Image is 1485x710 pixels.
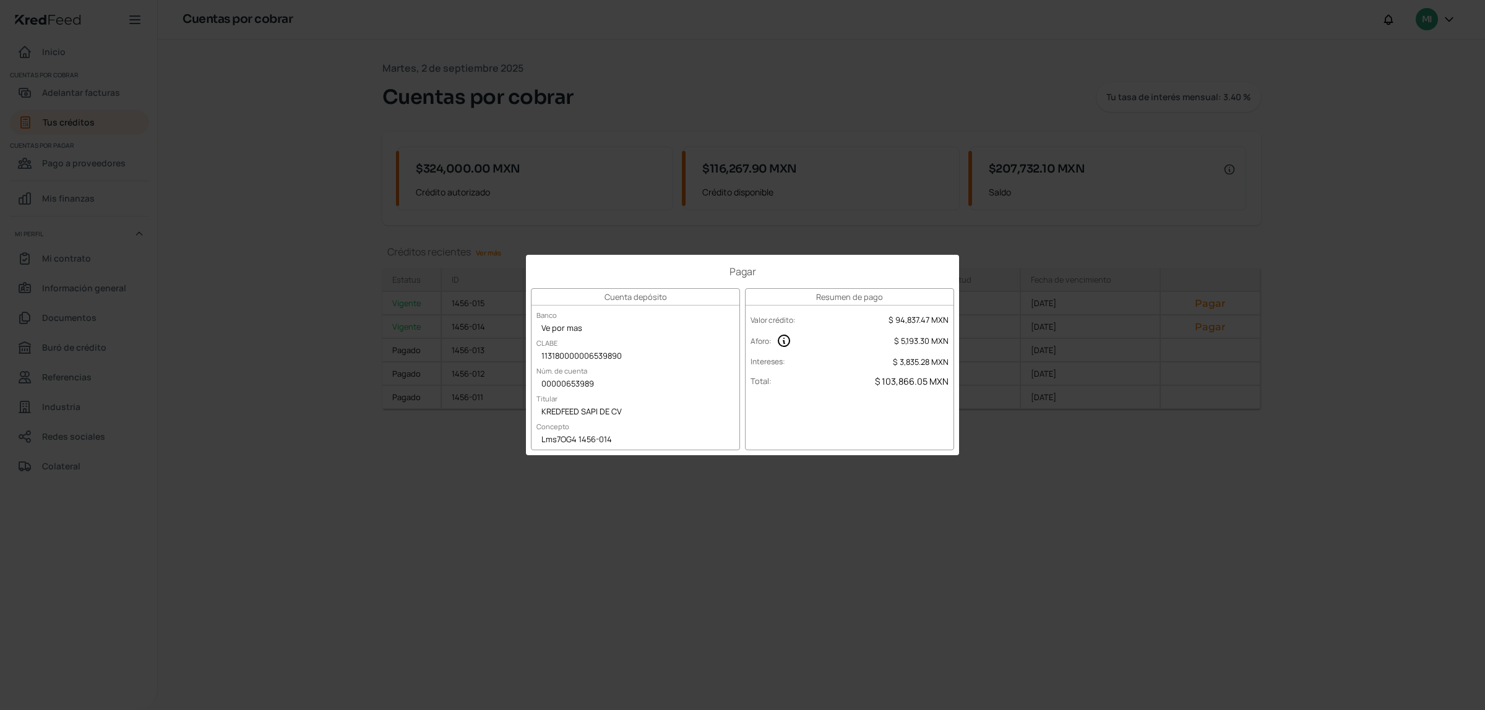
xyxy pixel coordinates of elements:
[532,431,739,450] div: Lms7OG4 1456-014
[532,417,574,436] label: Concepto
[893,356,949,367] span: $ 3,835.28 MXN
[531,265,954,278] h1: Pagar
[889,314,949,325] span: $ 94,837.47 MXN
[532,333,562,353] label: CLABE
[532,375,739,394] div: 00000653989
[751,375,772,387] label: Total :
[532,306,562,325] label: Banco
[751,356,785,367] label: Intereses :
[532,320,739,338] div: Ve por mas
[532,348,739,366] div: 113180000006539890
[532,403,739,422] div: KREDFEED SAPI DE CV
[894,335,949,346] span: $ 5,193.30 MXN
[532,389,562,408] label: Titular
[746,289,953,306] h3: Resumen de pago
[532,289,739,306] h3: Cuenta depósito
[875,375,949,387] span: $ 103,866.05 MXN
[532,361,592,380] label: Núm. de cuenta
[751,336,772,346] label: Aforo :
[751,315,796,325] label: Valor crédito :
